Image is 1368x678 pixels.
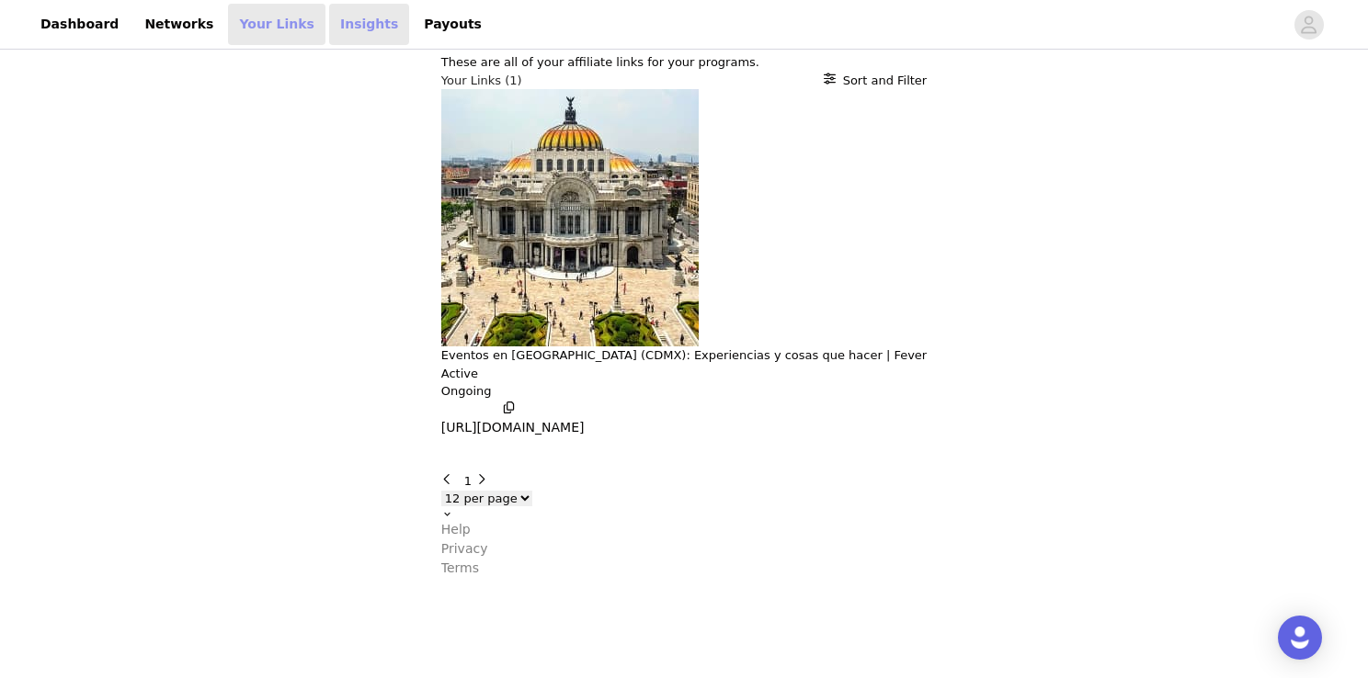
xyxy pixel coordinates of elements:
[228,4,325,45] a: Your Links
[29,4,130,45] a: Dashboard
[441,382,927,401] p: Ongoing
[464,472,472,491] button: Go To Page 1
[441,539,488,559] p: Privacy
[441,539,927,559] a: Privacy
[441,89,699,346] img: Eventos en Ciudad de México (CDMX): Experiencias y cosas que hacer | Fever
[441,559,479,578] p: Terms
[475,472,495,491] button: Go to next page
[441,401,585,438] button: [URL][DOMAIN_NAME]
[441,346,927,365] button: Eventos en [GEOGRAPHIC_DATA] (CDMX): Experiencias y cosas que hacer | Fever
[1278,616,1322,660] div: Open Intercom Messenger
[441,72,522,90] h3: Your Links (1)
[824,72,928,90] button: Sort and Filter
[441,418,585,437] p: [URL][DOMAIN_NAME]
[1300,10,1317,40] div: avatar
[441,559,927,578] a: Terms
[441,472,461,491] button: Go to previous page
[133,4,224,45] a: Networks
[329,4,409,45] a: Insights
[441,520,471,539] p: Help
[441,53,927,72] p: These are all of your affiliate links for your programs.
[413,4,493,45] a: Payouts
[441,365,478,383] p: Active
[441,520,927,539] a: Help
